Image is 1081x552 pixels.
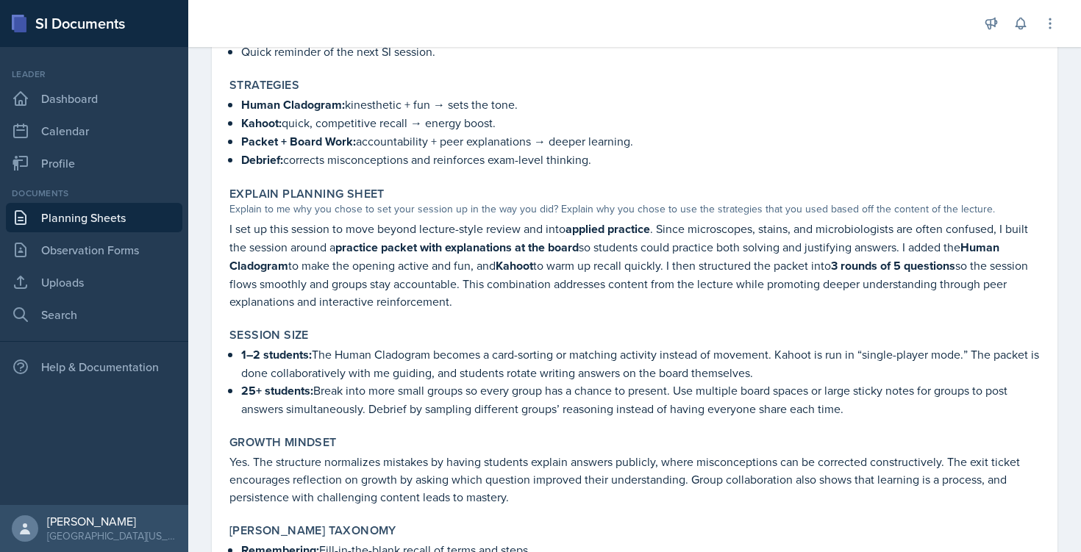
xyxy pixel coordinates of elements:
[6,187,182,200] div: Documents
[229,201,1040,217] div: Explain to me why you chose to set your session up in the way you did? Explain why you chose to u...
[6,148,182,178] a: Profile
[241,43,1040,60] p: Quick reminder of the next SI session.
[6,203,182,232] a: Planning Sheets
[6,84,182,113] a: Dashboard
[229,187,385,201] label: Explain Planning Sheet
[47,514,176,528] div: [PERSON_NAME]
[229,220,1040,310] p: I set up this session to move beyond lecture-style review and into . Since microscopes, stains, a...
[6,235,182,265] a: Observation Forms
[335,239,579,256] strong: practice packet with explanations at the board
[241,151,283,168] strong: Debrief:
[241,382,313,399] strong: 25+ students:
[6,68,182,81] div: Leader
[47,528,176,543] div: [GEOGRAPHIC_DATA][US_STATE]
[6,268,182,297] a: Uploads
[229,435,337,450] label: Growth Mindset
[241,132,1040,151] p: accountability + peer explanations → deeper learning.
[496,257,533,274] strong: Kahoot
[6,352,182,381] div: Help & Documentation
[241,115,282,132] strong: Kahoot:
[229,78,299,93] label: Strategies
[831,257,955,274] strong: 3 rounds of 5 questions
[241,133,356,150] strong: Packet + Board Work:
[6,116,182,146] a: Calendar
[241,346,312,363] strong: 1–2 students:
[229,328,309,343] label: Session Size
[241,381,1040,417] p: Break into more small groups so every group has a chance to present. Use multiple board spaces or...
[229,523,396,538] label: [PERSON_NAME] Taxonomy
[241,96,345,113] strong: Human Cladogram:
[6,300,182,329] a: Search
[241,114,1040,132] p: quick, competitive recall → energy boost.
[241,151,1040,169] p: corrects misconceptions and reinforces exam-level thinking.
[229,453,1040,506] p: Yes. The structure normalizes mistakes by having students explain answers publicly, where misconc...
[241,96,1040,114] p: kinesthetic + fun → sets the tone.
[241,345,1040,381] p: The Human Cladogram becomes a card-sorting or matching activity instead of movement. Kahoot is ru...
[566,221,650,237] strong: applied practice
